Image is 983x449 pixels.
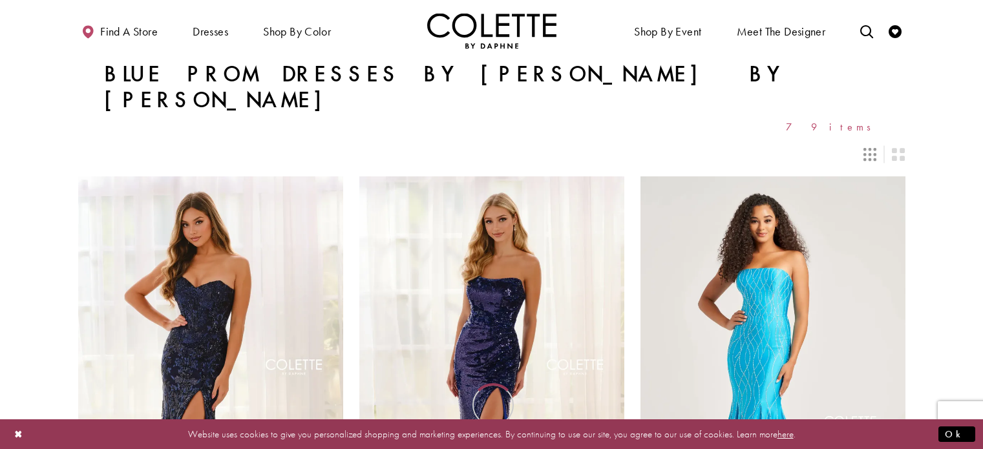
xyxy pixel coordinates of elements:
span: Shop by color [263,25,331,38]
a: Meet the designer [734,13,829,48]
span: Meet the designer [737,25,826,38]
span: Shop by color [260,13,334,48]
a: Visit Home Page [427,13,556,48]
button: Close Dialog [8,423,30,445]
h1: Blue Prom Dresses by [PERSON_NAME] by [PERSON_NAME] [104,61,880,113]
span: Switch layout to 2 columns [892,148,905,161]
span: Shop By Event [631,13,704,48]
a: Check Wishlist [885,13,905,48]
span: Find a store [100,25,158,38]
span: Dresses [189,13,231,48]
button: Submit Dialog [938,426,975,442]
p: Website uses cookies to give you personalized shopping and marketing experiences. By continuing t... [93,425,890,443]
span: Dresses [193,25,228,38]
div: Layout Controls [70,140,913,169]
span: Switch layout to 3 columns [863,148,876,161]
img: Colette by Daphne [427,13,556,48]
a: Find a store [78,13,161,48]
span: 79 items [786,121,880,132]
a: Toggle search [857,13,876,48]
a: here [777,427,794,440]
span: Shop By Event [634,25,701,38]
